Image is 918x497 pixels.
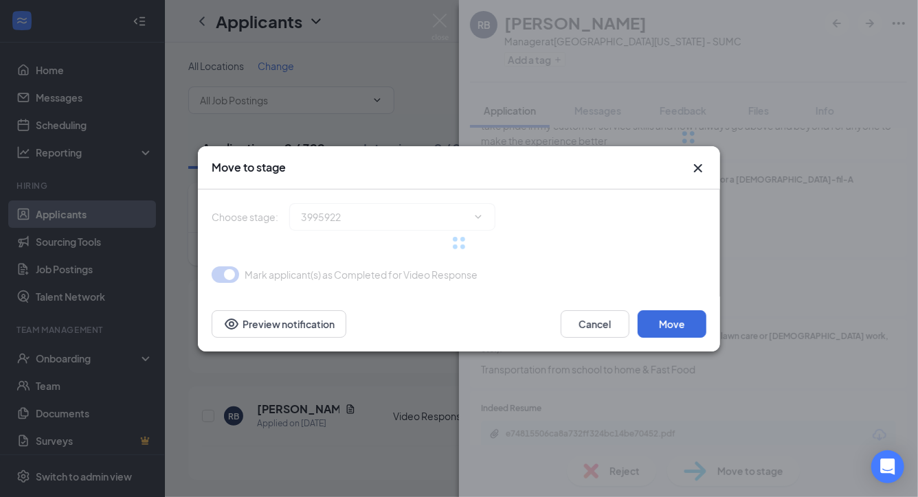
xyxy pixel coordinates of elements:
button: Close [690,160,706,176]
svg: Eye [223,316,240,332]
div: Open Intercom Messenger [871,450,904,483]
button: Preview notificationEye [212,310,346,338]
h3: Move to stage [212,160,286,175]
svg: Cross [690,160,706,176]
button: Move [638,310,706,338]
button: Cancel [561,310,629,338]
